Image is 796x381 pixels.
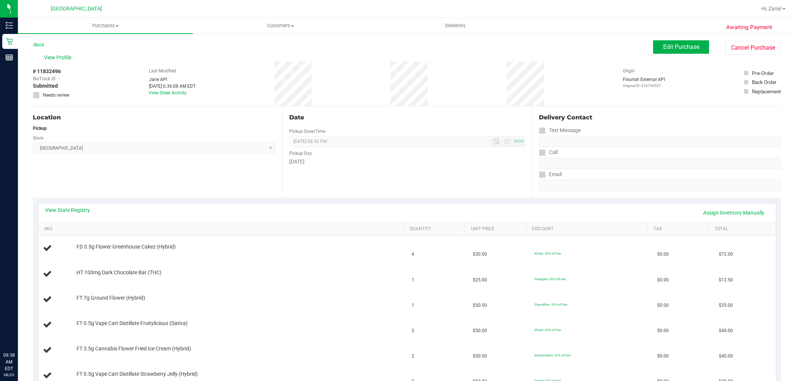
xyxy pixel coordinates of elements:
label: Pickup Day [289,150,312,157]
span: $50.00 [473,302,487,309]
span: $40.00 [719,327,733,334]
span: Hi, Zaria! [761,6,782,12]
span: FD 3.5g Flower Greenhouse Cakez (Hybrid) [77,243,176,250]
div: [DATE] 6:36:08 AM EDT [149,83,196,90]
label: Origin [623,68,635,74]
p: Original ID: 316746527 [623,83,665,88]
span: 40dep: 40% off line [534,252,561,255]
span: $50.00 [473,353,487,360]
span: $0.00 [657,302,669,309]
span: 50heights: 50% off line [534,277,565,281]
a: Back [33,42,44,47]
a: Assign Inventory Manually [698,206,769,219]
a: View State Registry [45,206,90,214]
inline-svg: Retail [6,38,13,45]
label: Pickup Date/Time [289,128,325,135]
span: 2 [412,327,414,334]
span: Submitted [33,82,58,90]
a: View Order Activity [149,90,187,96]
span: Awaiting Payment [726,23,772,32]
button: Edit Purchase [653,40,709,54]
button: Cancel Purchase [725,41,781,55]
span: # 11832496 [33,68,61,75]
inline-svg: Inventory [6,22,13,29]
span: 60premselect: 60% off line [534,353,571,357]
div: [DATE] [289,158,525,166]
span: $40.00 [719,353,733,360]
span: View Profile [44,54,74,62]
span: Edit Purchase [663,43,699,50]
div: Jane API [149,76,196,83]
a: Unit Price [471,226,523,232]
span: $0.00 [657,277,669,284]
a: Tax [653,226,706,232]
span: 1 [412,302,414,309]
div: Back Order [752,78,777,86]
span: $25.00 [473,277,487,284]
a: Purchases [18,18,193,34]
span: Deliveries [435,22,476,29]
span: - [59,75,60,82]
input: Format: (999) 999-9999 [539,136,781,147]
span: $50.00 [473,327,487,334]
span: $35.00 [719,302,733,309]
label: Call [539,147,558,158]
span: 30grndflwr: 30% off line [534,303,567,306]
p: 08/23 [3,372,15,378]
span: Needs review [43,92,69,99]
span: [GEOGRAPHIC_DATA] [51,6,102,12]
a: SKU [44,226,401,232]
span: $0.00 [657,327,669,334]
iframe: Resource center [7,321,30,344]
label: Last Modified [149,68,176,74]
span: $0.00 [657,251,669,258]
span: FT 0.5g Vape Cart Distillate Strawberry Jelly (Hybrid) [77,371,198,378]
div: Location [33,113,275,122]
a: Total [715,226,767,232]
label: Text Message [539,125,581,136]
span: $12.50 [719,277,733,284]
input: Format: (999) 999-9999 [539,158,781,169]
div: Date [289,113,525,122]
div: Delivery Contact [539,113,781,122]
div: Replacement [752,88,781,95]
strong: Pickup [33,126,47,131]
span: $30.00 [473,251,487,258]
span: 2 [412,353,414,360]
span: HT 100mg Dark Chocolate Bar (THC) [77,269,162,276]
span: BioTrack ID: [33,75,57,82]
p: 09:38 AM EDT [3,352,15,372]
a: Quantity [410,226,462,232]
span: Purchases [18,22,193,29]
a: Discount [532,226,645,232]
span: FT 0.5g Vape Cart Distillate Fruitylicious (Sativa) [77,320,188,327]
a: Customers [193,18,368,34]
div: Pre-Order [752,69,774,77]
span: 4 [412,251,414,258]
span: Customers [193,22,368,29]
label: Email [539,169,562,180]
span: FT 3.5g Cannabis Flower Fried Ice Cream (Hybrid) [77,345,191,352]
span: FT 7g Ground Flower (Hybrid) [77,294,145,302]
span: $72.00 [719,251,733,258]
inline-svg: Reports [6,54,13,61]
span: $0.00 [657,353,669,360]
a: Deliveries [368,18,543,34]
span: 1 [412,277,414,284]
div: Flourish External API [623,76,665,88]
span: 60cart: 60% off line [534,328,561,332]
label: Store [33,135,43,141]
